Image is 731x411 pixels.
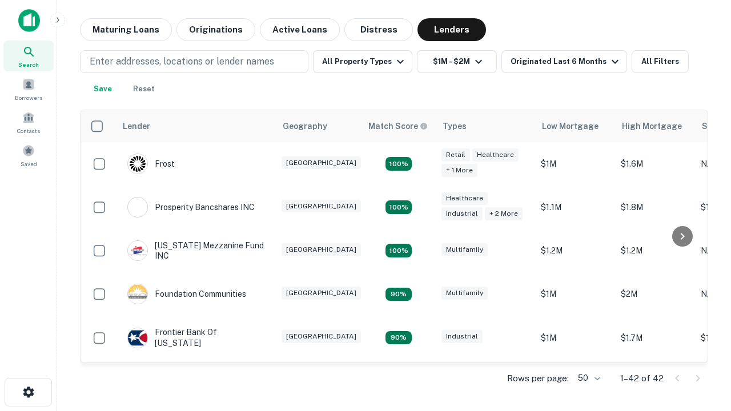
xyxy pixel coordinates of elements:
img: picture [128,198,147,217]
div: Foundation Communities [127,284,246,304]
th: Capitalize uses an advanced AI algorithm to match your search with the best lender. The match sco... [362,110,436,142]
td: $1.6M [615,142,695,186]
button: Enter addresses, locations or lender names [80,50,308,73]
span: Saved [21,159,37,168]
img: picture [128,241,147,260]
div: Frost [127,154,175,174]
td: $1.8M [615,186,695,229]
div: Matching Properties: 5, hasApolloMatch: undefined [385,157,412,171]
td: $1.4M [615,360,695,403]
div: Multifamily [441,287,488,300]
div: Frontier Bank Of [US_STATE] [127,327,264,348]
button: Lenders [417,18,486,41]
button: Reset [126,78,162,100]
th: Low Mortgage [535,110,615,142]
a: Saved [3,140,54,171]
th: High Mortgage [615,110,695,142]
th: Types [436,110,535,142]
th: Lender [116,110,276,142]
img: capitalize-icon.png [18,9,40,32]
div: Matching Properties: 8, hasApolloMatch: undefined [385,200,412,214]
span: Borrowers [15,93,42,102]
img: picture [128,328,147,348]
div: Industrial [441,207,483,220]
a: Borrowers [3,74,54,104]
iframe: Chat Widget [674,283,731,338]
div: [GEOGRAPHIC_DATA] [282,330,361,343]
div: [GEOGRAPHIC_DATA] [282,200,361,213]
div: Lender [123,119,150,133]
td: $1.4M [535,360,615,403]
div: Types [443,119,467,133]
a: Search [3,41,54,71]
p: 1–42 of 42 [620,372,664,385]
div: Multifamily [441,243,488,256]
button: Originations [176,18,255,41]
button: All Property Types [313,50,412,73]
img: picture [128,284,147,304]
div: Matching Properties: 4, hasApolloMatch: undefined [385,288,412,301]
div: Healthcare [472,148,519,162]
div: Geography [283,119,327,133]
img: picture [128,154,147,174]
button: Save your search to get updates of matches that match your search criteria. [85,78,121,100]
td: $1M [535,316,615,359]
div: [GEOGRAPHIC_DATA] [282,243,361,256]
div: Low Mortgage [542,119,599,133]
p: Rows per page: [507,372,569,385]
div: Prosperity Bancshares INC [127,197,255,217]
td: $1M [535,272,615,316]
div: + 1 more [441,164,477,177]
button: $1M - $2M [417,50,497,73]
button: Maturing Loans [80,18,172,41]
td: $1.7M [615,316,695,359]
button: Active Loans [260,18,340,41]
div: Capitalize uses an advanced AI algorithm to match your search with the best lender. The match sco... [368,120,428,132]
div: Originated Last 6 Months [511,55,622,68]
span: Search [18,60,39,69]
div: High Mortgage [622,119,682,133]
span: Contacts [17,126,40,135]
div: Healthcare [441,192,488,205]
div: Matching Properties: 5, hasApolloMatch: undefined [385,244,412,257]
button: All Filters [632,50,689,73]
td: $1.2M [615,229,695,272]
td: $1.1M [535,186,615,229]
div: [GEOGRAPHIC_DATA] [282,287,361,300]
th: Geography [276,110,362,142]
div: [GEOGRAPHIC_DATA] [282,156,361,170]
button: Originated Last 6 Months [501,50,627,73]
div: + 2 more [485,207,523,220]
td: $1M [535,142,615,186]
div: [US_STATE] Mezzanine Fund INC [127,240,264,261]
div: Industrial [441,330,483,343]
p: Enter addresses, locations or lender names [90,55,274,68]
div: 50 [573,370,602,386]
button: Distress [344,18,413,41]
div: Matching Properties: 4, hasApolloMatch: undefined [385,331,412,345]
h6: Match Score [368,120,425,132]
a: Contacts [3,107,54,138]
td: $1.2M [535,229,615,272]
td: $2M [615,272,695,316]
div: Retail [441,148,470,162]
